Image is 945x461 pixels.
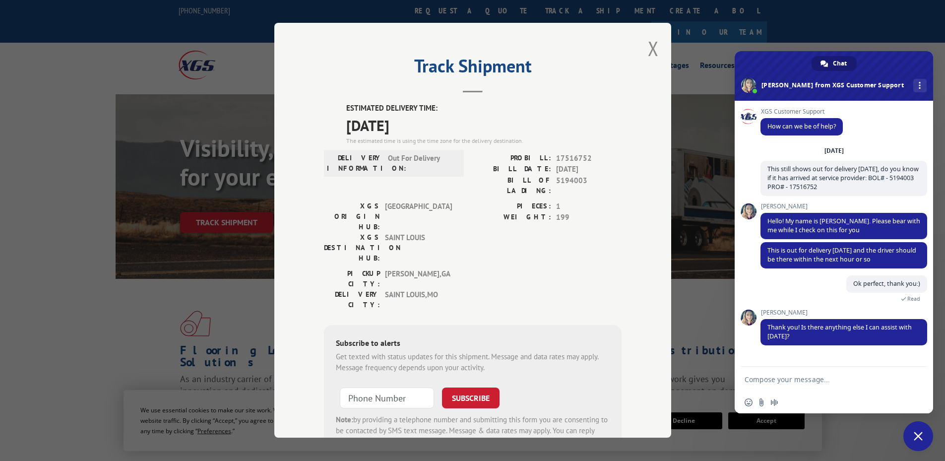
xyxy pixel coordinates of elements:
div: Get texted with status updates for this shipment. Message and data rates may apply. Message frequ... [336,351,610,374]
span: [PERSON_NAME] , GA [385,268,452,289]
input: Phone Number [340,388,434,408]
label: XGS ORIGIN HUB: [324,201,380,232]
label: PICKUP CITY: [324,268,380,289]
span: [DATE] [556,164,622,176]
label: DELIVERY CITY: [324,289,380,310]
span: This is out for delivery [DATE] and the driver should be there within the next hour or so [767,246,916,263]
span: SAINT LOUIS , MO [385,289,452,310]
label: XGS DESTINATION HUB: [324,232,380,263]
span: Read [907,295,920,302]
label: ESTIMATED DELIVERY TIME: [346,103,622,115]
div: Close chat [903,421,933,451]
span: Insert an emoji [745,398,753,406]
span: Ok perfect, thank you:) [853,279,920,288]
h2: Track Shipment [324,59,622,78]
div: [DATE] [824,148,844,154]
div: by providing a telephone number and submitting this form you are consenting to be contacted by SM... [336,414,610,448]
span: 1 [556,201,622,212]
span: Audio message [770,398,778,406]
span: 17516752 [556,153,622,164]
span: [PERSON_NAME] [760,203,927,210]
span: 5194003 [556,175,622,196]
button: Close modal [648,35,659,62]
span: Out For Delivery [388,153,455,174]
div: The estimated time is using the time zone for the delivery destination. [346,136,622,145]
label: WEIGHT: [473,212,551,224]
span: How can we be of help? [767,122,836,131]
span: Send a file [757,398,765,406]
strong: Note: [336,415,353,424]
span: 199 [556,212,622,224]
label: PIECES: [473,201,551,212]
textarea: Compose your message... [745,375,901,384]
span: [DATE] [346,114,622,136]
label: BILL OF LADING: [473,175,551,196]
div: Chat [812,56,857,71]
div: Subscribe to alerts [336,337,610,351]
label: BILL DATE: [473,164,551,176]
span: XGS Customer Support [760,108,843,115]
div: More channels [913,79,927,92]
span: Chat [833,56,847,71]
span: SAINT LOUIS [385,232,452,263]
span: Hello! My name is [PERSON_NAME]. Please bear with me while I check on this for you [767,217,920,234]
span: [PERSON_NAME] [760,309,927,316]
label: DELIVERY INFORMATION: [327,153,383,174]
span: [GEOGRAPHIC_DATA] [385,201,452,232]
label: PROBILL: [473,153,551,164]
span: This still shows out for delivery [DATE], do you know if it has arrived at service provider: BOL#... [767,165,919,191]
button: SUBSCRIBE [442,388,500,408]
span: Thank you! Is there anything else I can assist with [DATE]? [767,323,912,340]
